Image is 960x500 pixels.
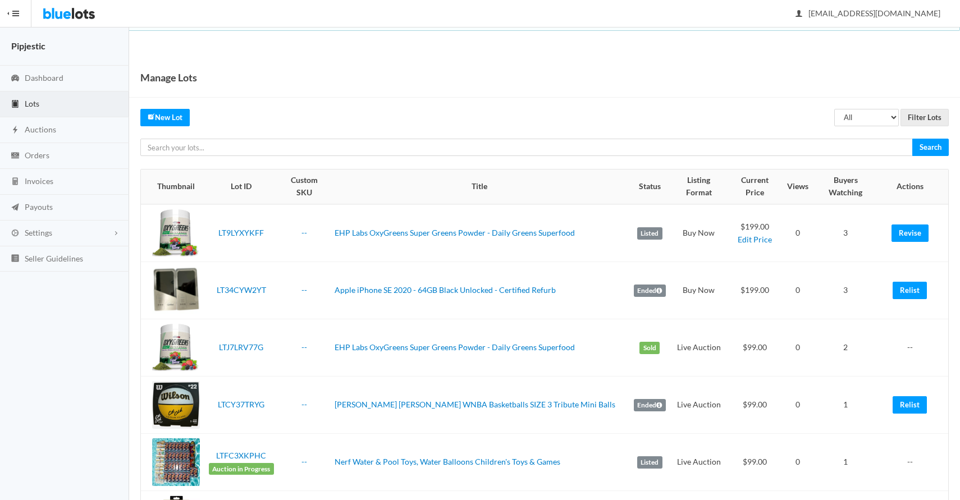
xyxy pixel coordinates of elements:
[900,109,949,126] input: Filter Lots
[728,169,783,204] th: Current Price
[783,169,813,204] th: Views
[634,285,666,297] label: Ended
[879,319,948,377] td: --
[335,457,560,466] a: Nerf Water & Pool Toys, Water Balloons Children's Toys & Games
[813,169,879,204] th: Buyers Watching
[140,139,913,156] input: Search your lots...
[793,9,804,20] ion-icon: person
[209,463,274,475] span: Auction in Progress
[728,204,783,262] td: $199.00
[335,342,575,352] a: EHP Labs OxyGreens Super Greens Powder - Daily Greens Superfood
[637,456,662,469] label: Listed
[813,434,879,491] td: 1
[728,377,783,434] td: $99.00
[728,262,783,319] td: $199.00
[217,285,266,295] a: LT34CYW2YT
[813,319,879,377] td: 2
[25,254,83,263] span: Seller Guidelines
[301,342,307,352] a: --
[140,69,197,86] h1: Manage Lots
[204,169,278,204] th: Lot ID
[330,169,629,204] th: Title
[637,227,662,240] label: Listed
[629,169,670,204] th: Status
[892,224,929,242] a: Revise
[335,285,556,295] a: Apple iPhone SE 2020 - 64GB Black Unlocked - Certified Refurb
[140,109,190,126] a: createNew Lot
[670,262,728,319] td: Buy Now
[783,204,813,262] td: 0
[25,150,49,160] span: Orders
[670,434,728,491] td: Live Auction
[301,228,307,237] a: --
[10,203,21,213] ion-icon: paper plane
[670,319,728,377] td: Live Auction
[10,228,21,239] ion-icon: cog
[10,99,21,110] ion-icon: clipboard
[219,342,263,352] a: LTJ7LRV77G
[301,400,307,409] a: --
[738,235,772,244] a: Edit Price
[218,400,264,409] a: LTCY37TRYG
[25,73,63,82] span: Dashboard
[783,377,813,434] td: 0
[216,451,266,460] a: LTFC3XKPHC
[912,139,949,156] input: Search
[335,400,615,409] a: [PERSON_NAME] [PERSON_NAME] WNBA Basketballs SIZE 3 Tribute Mini Balls
[25,176,53,186] span: Invoices
[218,228,264,237] a: LT9LYXYKFF
[639,342,660,354] label: Sold
[879,169,948,204] th: Actions
[670,204,728,262] td: Buy Now
[796,8,940,18] span: [EMAIL_ADDRESS][DOMAIN_NAME]
[25,202,53,212] span: Payouts
[893,396,927,414] a: Relist
[335,228,575,237] a: EHP Labs OxyGreens Super Greens Powder - Daily Greens Superfood
[670,377,728,434] td: Live Auction
[278,169,330,204] th: Custom SKU
[10,177,21,187] ion-icon: calculator
[783,434,813,491] td: 0
[10,254,21,264] ion-icon: list box
[634,399,666,411] label: Ended
[11,40,45,51] strong: Pipjestic
[783,262,813,319] td: 0
[10,74,21,84] ion-icon: speedometer
[141,169,204,204] th: Thumbnail
[25,125,56,134] span: Auctions
[813,377,879,434] td: 1
[813,204,879,262] td: 3
[728,434,783,491] td: $99.00
[783,319,813,377] td: 0
[879,434,948,491] td: --
[813,262,879,319] td: 3
[728,319,783,377] td: $99.00
[10,125,21,136] ion-icon: flash
[25,99,39,108] span: Lots
[148,113,155,120] ion-icon: create
[670,169,728,204] th: Listing Format
[893,282,927,299] a: Relist
[301,457,307,466] a: --
[10,151,21,162] ion-icon: cash
[301,285,307,295] a: --
[25,228,52,237] span: Settings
